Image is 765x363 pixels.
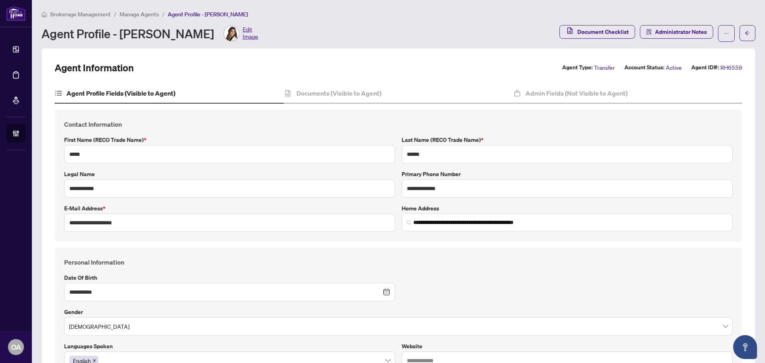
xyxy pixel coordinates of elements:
label: Website [402,342,733,351]
span: Document Checklist [577,26,629,38]
label: Agent ID#: [691,63,719,72]
span: arrow-left [745,30,750,36]
h4: Admin Fields (Not Visible to Agent) [526,88,628,98]
span: Administrator Notes [655,26,707,38]
span: close [92,359,96,363]
label: Legal Name [64,170,395,179]
label: E-mail Address [64,204,395,213]
div: Agent Profile - [PERSON_NAME] [41,26,258,41]
h2: Agent Information [55,61,134,74]
span: ellipsis [724,31,729,36]
h4: Agent Profile Fields (Visible to Agent) [67,88,175,98]
span: Manage Agents [120,11,159,18]
img: search_icon [407,220,412,225]
label: First Name (RECO Trade Name) [64,135,395,144]
label: Gender [64,308,733,316]
span: RH6559 [720,63,742,72]
h4: Personal Information [64,257,733,267]
label: Home Address [402,204,733,213]
h4: Contact Information [64,120,733,129]
span: OA [11,341,21,353]
button: Document Checklist [559,25,635,39]
span: solution [646,29,652,35]
button: Administrator Notes [640,25,713,39]
span: Edit Image [243,26,258,41]
li: / [162,10,165,19]
h4: Documents (Visible to Agent) [296,88,381,98]
label: Last Name (RECO Trade Name) [402,135,733,144]
label: Account Status: [624,63,664,72]
label: Agent Type: [562,63,592,72]
img: logo [6,6,25,21]
span: Active [666,63,682,72]
button: Open asap [733,335,757,359]
li: / [114,10,116,19]
span: home [41,12,47,17]
span: Female [69,319,728,334]
span: Brokerage Management [50,11,111,18]
label: Languages spoken [64,342,395,351]
label: Date of Birth [64,273,395,282]
label: Primary Phone Number [402,170,733,179]
span: Transfer [594,63,615,72]
img: Profile Icon [224,26,239,41]
span: Agent Profile - [PERSON_NAME] [168,11,248,18]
